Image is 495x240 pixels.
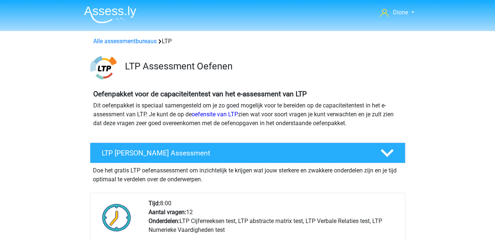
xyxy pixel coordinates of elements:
[125,61,400,72] h3: LTP Assessment Oefenen
[377,8,417,17] a: Dione
[93,38,157,45] a: Alle assessmentbureaus
[90,163,405,184] div: Doe het gratis LTP oefenassessment om inzichtelijk te krijgen wat jouw sterkere en zwakkere onder...
[90,37,405,46] div: LTP
[393,9,408,16] span: Dione
[192,111,238,118] a: oefensite van LTP
[93,101,402,128] p: Dit oefenpakket is speciaal samengesteld om je zo goed mogelijk voor te bereiden op de capaciteit...
[149,200,160,207] b: Tijd:
[102,149,369,157] h4: LTP [PERSON_NAME] Assessment
[98,199,135,236] img: Klok
[149,217,179,224] b: Onderdelen:
[84,6,136,23] img: Assessly
[93,90,307,98] b: Oefenpakket voor de capaciteitentest van het e-assessment van LTP
[87,143,408,163] a: LTP [PERSON_NAME] Assessment
[149,209,186,216] b: Aantal vragen:
[90,55,116,81] img: ltp.png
